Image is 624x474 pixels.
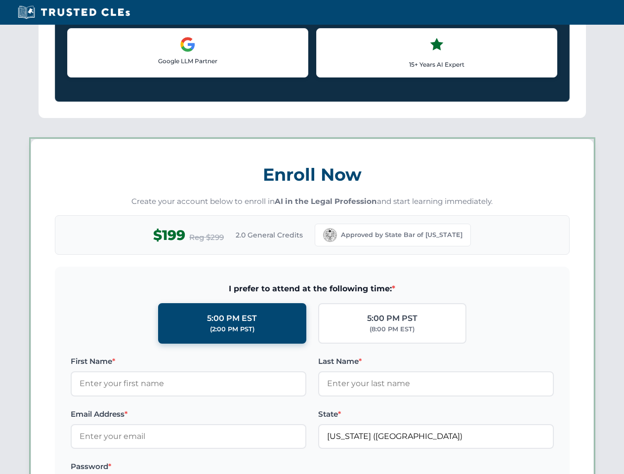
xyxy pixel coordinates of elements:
p: Google LLM Partner [76,56,300,66]
strong: AI in the Legal Profession [275,197,377,206]
p: 15+ Years AI Expert [325,60,549,69]
label: First Name [71,355,306,367]
input: Enter your last name [318,371,554,396]
div: 5:00 PM PST [367,312,417,325]
label: Last Name [318,355,554,367]
span: Reg $299 [189,232,224,243]
img: Trusted CLEs [15,5,133,20]
input: Enter your first name [71,371,306,396]
div: (2:00 PM PST) [210,324,254,334]
img: Google [180,37,196,52]
img: California Bar [323,228,337,242]
h3: Enroll Now [55,159,570,190]
label: Email Address [71,408,306,420]
span: I prefer to attend at the following time: [71,282,554,295]
input: California (CA) [318,424,554,449]
label: State [318,408,554,420]
input: Enter your email [71,424,306,449]
span: 2.0 General Credits [236,230,303,240]
div: (8:00 PM EST) [370,324,415,334]
span: Approved by State Bar of [US_STATE] [341,230,462,240]
p: Create your account below to enroll in and start learning immediately. [55,196,570,207]
div: 5:00 PM EST [207,312,257,325]
label: Password [71,461,306,473]
span: $199 [153,224,185,246]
